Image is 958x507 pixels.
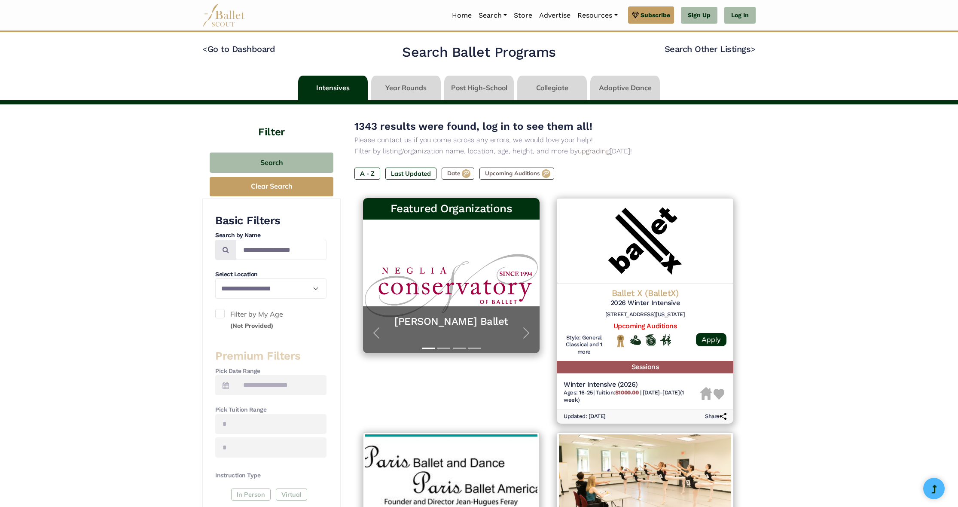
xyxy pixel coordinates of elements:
a: Upcoming Auditions [613,322,677,330]
img: Offers Scholarship [645,334,656,346]
h6: Share [705,413,726,420]
img: Offers Financial Aid [630,335,641,345]
button: Slide 3 [453,343,466,353]
h4: Ballet X (BalletX) [564,287,726,299]
a: upgrading [578,147,610,155]
label: Filter by My Age [215,309,326,331]
h4: Filter [202,104,341,140]
h6: [STREET_ADDRESS][US_STATE] [564,311,726,318]
button: Slide 4 [468,343,481,353]
h4: Pick Tuition Range [215,406,326,414]
li: Collegiate [516,76,589,100]
b: $1000.00 [615,389,638,396]
span: [DATE]-[DATE] (1 week) [564,389,684,403]
p: Filter by listing/organization name, location, age, height, and more by [DATE]! [354,146,742,157]
label: A - Z [354,168,380,180]
span: 1343 results were found, log in to see them all! [354,120,592,132]
input: Search by names... [236,240,326,260]
h5: Sessions [557,361,733,373]
span: Subscribe [641,10,670,20]
h5: 2026 Winter Intensive [564,299,726,308]
h3: Premium Filters [215,349,326,363]
h4: Search by Name [215,231,326,240]
a: Resources [574,6,621,24]
button: Search [210,153,333,173]
button: Slide 1 [422,343,435,353]
a: Home [448,6,475,24]
small: (Not Provided) [230,322,273,330]
h4: Instruction Type [215,471,326,480]
a: [PERSON_NAME] Ballet [372,315,531,328]
a: Apply [696,333,726,346]
li: Intensives [296,76,369,100]
span: Tuition: [596,389,640,396]
a: Advertise [536,6,574,24]
a: <Go to Dashboard [202,44,275,54]
img: Housing Unavailable [700,387,712,400]
img: gem.svg [632,10,639,20]
a: Search Other Listings> [665,44,756,54]
img: Logo [557,198,733,284]
h3: Basic Filters [215,214,326,228]
code: > [751,43,756,54]
li: Adaptive Dance [589,76,662,100]
label: Upcoming Auditions [479,168,554,180]
h5: Winter Intensive (2026) [564,380,700,389]
li: Year Rounds [369,76,442,100]
code: < [202,43,207,54]
label: Date [442,168,474,180]
a: Log In [724,7,756,24]
a: Subscribe [628,6,674,24]
h2: Search Ballet Programs [402,43,555,61]
h4: Select Location [215,270,326,279]
h6: Updated: [DATE] [564,413,606,420]
a: Sign Up [681,7,717,24]
img: National [615,334,626,348]
span: Ages: 16-25 [564,389,593,396]
img: In Person [660,334,671,345]
button: Clear Search [210,177,333,196]
p: Please contact us if you come across any errors, we would love your help! [354,134,742,146]
a: Search [475,6,510,24]
a: Store [510,6,536,24]
h6: | | [564,389,700,404]
h6: Style: General Classical and 1 more [564,334,604,356]
label: Last Updated [385,168,436,180]
img: Heart [714,389,724,400]
li: Post High-School [442,76,516,100]
button: Slide 2 [437,343,450,353]
h3: Featured Organizations [370,202,533,216]
h4: Pick Date Range [215,367,326,376]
